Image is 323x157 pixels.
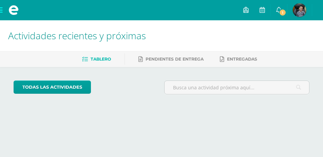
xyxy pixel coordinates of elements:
[220,54,257,65] a: Entregadas
[146,57,204,62] span: Pendientes de entrega
[82,54,111,65] a: Tablero
[91,57,111,62] span: Tablero
[227,57,257,62] span: Entregadas
[8,29,146,42] span: Actividades recientes y próximas
[165,81,309,94] input: Busca una actividad próxima aquí...
[14,81,91,94] a: todas las Actividades
[293,3,306,17] img: 8d8d3013cc8cda2a2bc87b65bf804020.png
[138,54,204,65] a: Pendientes de entrega
[279,9,286,16] span: 1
